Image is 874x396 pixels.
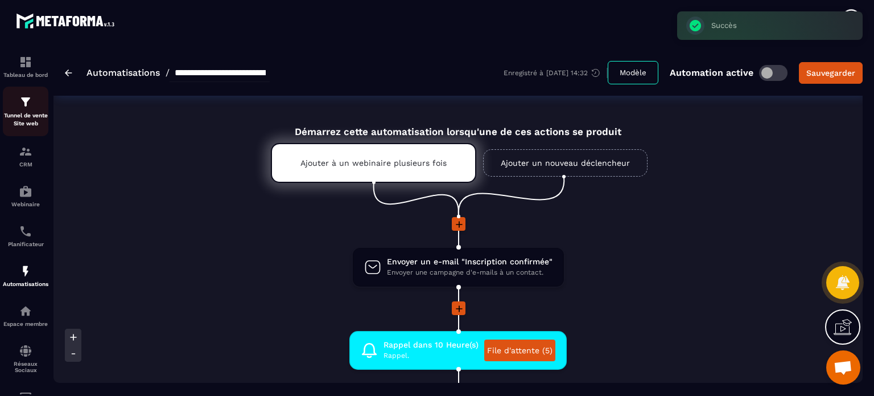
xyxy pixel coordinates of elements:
[3,296,48,336] a: automationsautomationsEspace membre
[799,62,863,84] button: Sauvegarder
[504,68,608,78] div: Enregistré à
[3,241,48,247] p: Planificateur
[608,61,658,84] button: Modèle
[3,176,48,216] a: automationsautomationsWebinaire
[384,350,479,361] span: Rappel.
[3,201,48,207] p: Webinaire
[65,70,72,76] img: arrow
[19,264,32,278] img: automations
[3,336,48,382] a: social-networksocial-networkRéseaux Sociaux
[484,340,555,361] a: File d'attente (5)
[19,304,32,318] img: automations
[16,10,118,31] img: logo
[3,256,48,296] a: automationsautomationsAutomatisations
[387,256,553,267] span: Envoyer un e-mail "Inscription confirmée"
[483,149,648,177] a: Ajouter un nouveau déclencheur
[3,321,48,327] p: Espace membre
[546,69,588,77] p: [DATE] 14:32
[19,344,32,358] img: social-network
[3,136,48,176] a: formationformationCRM
[3,281,48,287] p: Automatisations
[242,113,674,137] div: Démarrez cette automatisation lorsqu'une de ces actions se produit
[300,158,447,168] p: Ajouter à un webinaire plusieurs fois
[19,95,32,109] img: formation
[166,67,170,78] span: /
[3,361,48,373] p: Réseaux Sociaux
[19,55,32,69] img: formation
[19,224,32,238] img: scheduler
[826,350,860,385] div: Ouvrir le chat
[3,72,48,78] p: Tableau de bord
[3,87,48,136] a: formationformationTunnel de vente Site web
[19,185,32,198] img: automations
[806,67,855,79] div: Sauvegarder
[3,216,48,256] a: schedulerschedulerPlanificateur
[3,47,48,87] a: formationformationTableau de bord
[19,145,32,158] img: formation
[86,67,160,78] a: Automatisations
[387,267,553,278] span: Envoyer une campagne d'e-mails à un contact.
[3,161,48,168] p: CRM
[670,67,753,78] p: Automation active
[384,340,479,350] span: Rappel dans 10 Heure(s)
[3,112,48,128] p: Tunnel de vente Site web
